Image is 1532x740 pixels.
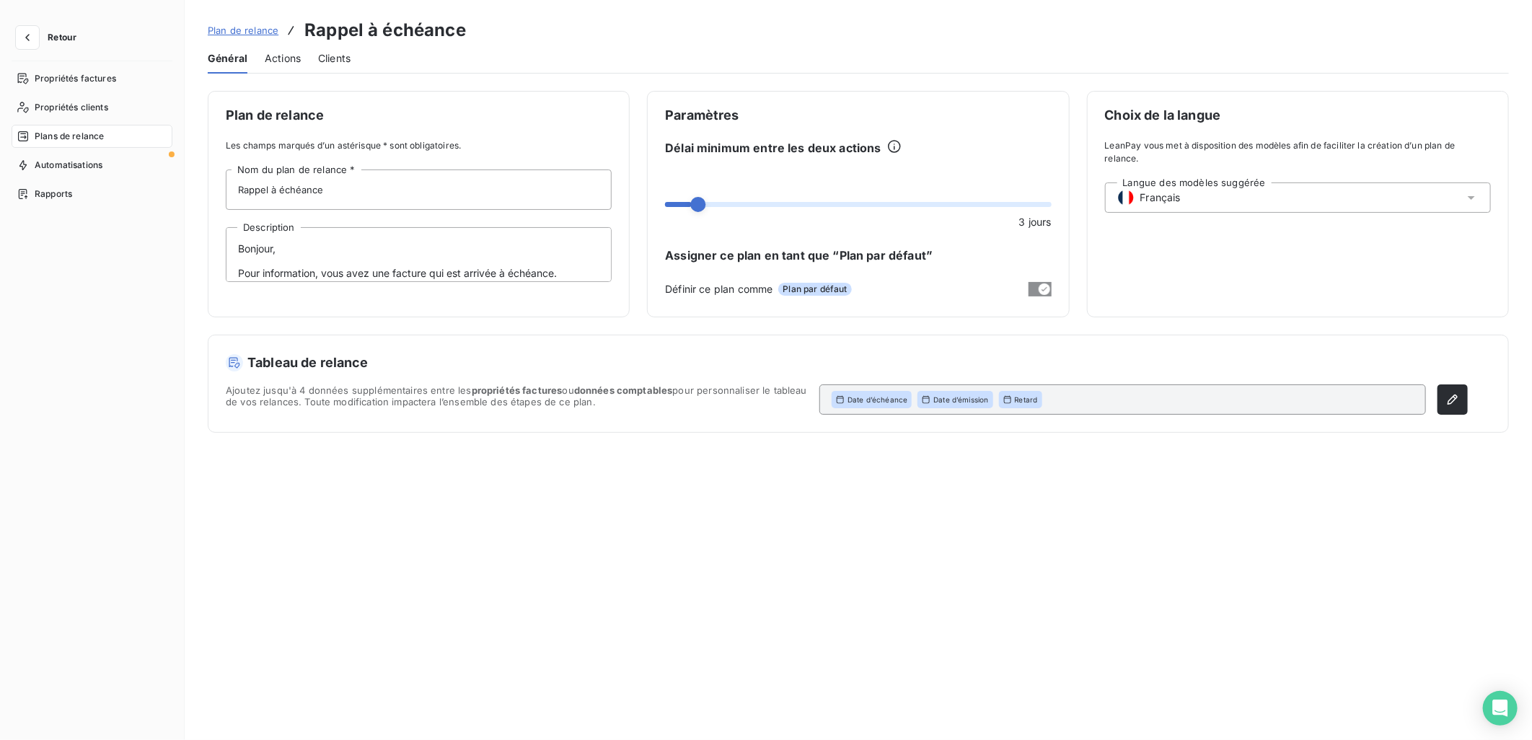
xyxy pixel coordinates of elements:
[472,384,563,396] span: propriétés factures
[1105,139,1491,165] span: LeanPay vous met à disposition des modèles afin de faciliter la création d’un plan de relance.
[778,283,851,296] span: Plan par défaut
[226,169,612,210] input: placeholder
[665,109,1051,122] span: Paramètres
[318,51,351,66] span: Clients
[208,23,278,38] a: Plan de relance
[35,72,116,85] span: Propriétés factures
[226,384,808,415] span: Ajoutez jusqu'à 4 données supplémentaires entre les ou pour personnaliser le tableau de vos relan...
[1140,190,1181,205] span: Français
[226,353,1468,373] h5: Tableau de relance
[35,130,104,143] span: Plans de relance
[35,101,108,114] span: Propriétés clients
[265,51,301,66] span: Actions
[35,188,72,201] span: Rapports
[12,125,172,148] a: Plans de relance
[12,182,172,206] a: Rapports
[226,227,612,282] textarea: Bonjour, Pour information, vous avez une facture qui est arrivée à échéance. Vous pouvez effectue...
[848,395,907,405] span: Date d’échéance
[574,384,673,396] span: données comptables
[1483,691,1518,726] div: Open Intercom Messenger
[304,17,466,43] h3: Rappel à échéance
[12,26,88,49] button: Retour
[665,281,772,296] span: Définir ce plan comme
[1105,109,1491,122] span: Choix de la langue
[1019,214,1052,229] span: 3 jours
[208,51,247,66] span: Général
[665,247,1051,264] span: Assigner ce plan en tant que “Plan par défaut”
[12,67,172,90] a: Propriétés factures
[933,395,988,405] span: Date d’émission
[35,159,102,172] span: Automatisations
[665,139,881,157] span: Délai minimum entre les deux actions
[12,154,172,177] a: Automatisations
[226,109,612,122] span: Plan de relance
[226,139,612,152] span: Les champs marqués d’un astérisque * sont obligatoires.
[48,33,76,42] span: Retour
[208,25,278,36] span: Plan de relance
[12,96,172,119] a: Propriétés clients
[1015,395,1038,405] span: Retard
